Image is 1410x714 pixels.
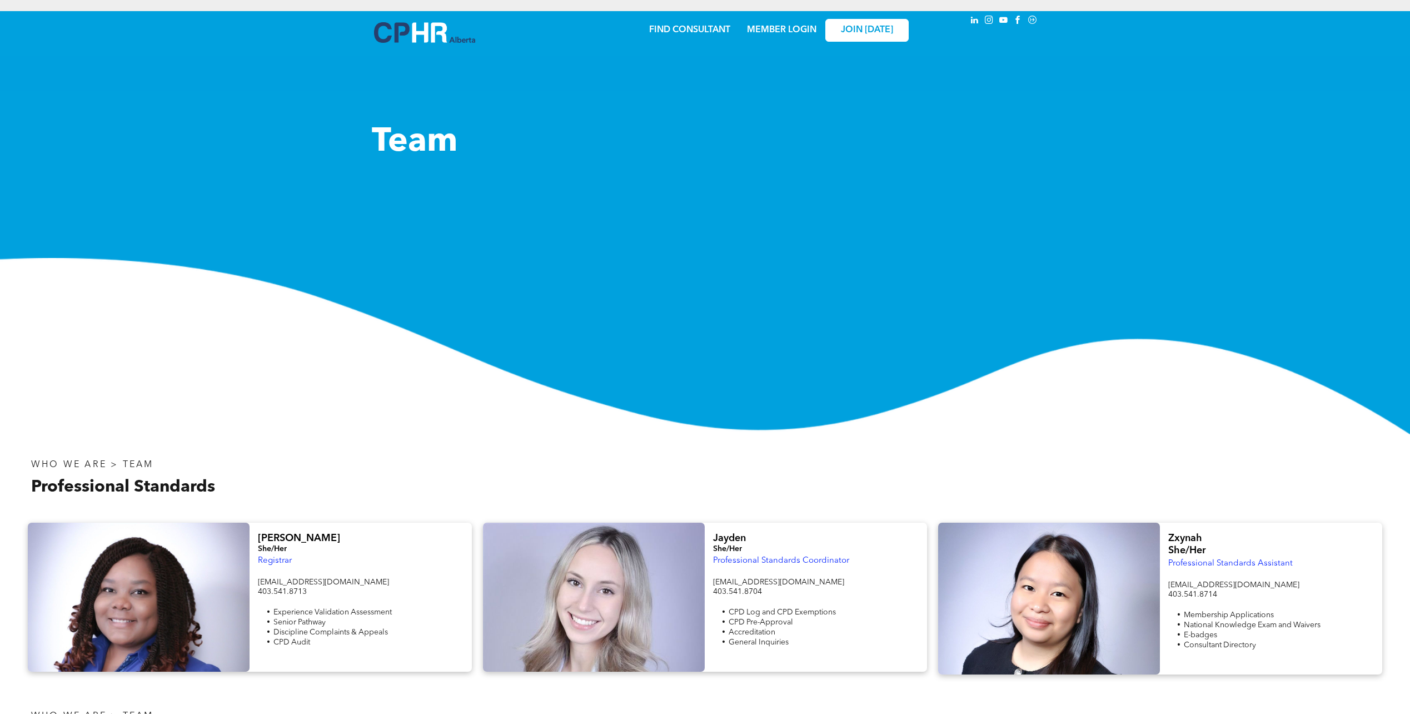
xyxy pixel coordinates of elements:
[1184,611,1274,619] span: Membership Applications
[713,557,849,565] span: Professional Standards Coordinator
[258,545,287,553] span: She/Her
[713,545,742,553] span: She/Her
[841,25,893,36] span: JOIN [DATE]
[649,26,730,34] a: FIND CONSULTANT
[729,628,775,636] span: Accreditation
[1168,559,1293,568] span: Professional Standards Assistant
[1012,14,1024,29] a: facebook
[825,19,909,42] a: JOIN [DATE]
[729,638,789,646] span: General Inquiries
[1168,533,1206,556] span: Zxynah She/Her
[1184,641,1256,649] span: Consultant Directory
[273,608,392,616] span: Experience Validation Assessment
[969,14,981,29] a: linkedin
[1027,14,1039,29] a: Social network
[729,618,793,626] span: CPD Pre-Approval
[713,533,746,543] span: Jayden
[998,14,1010,29] a: youtube
[1168,591,1217,598] span: 403.541.8714
[273,628,388,636] span: Discipline Complaints & Appeals
[372,126,457,159] span: Team
[273,638,310,646] span: CPD Audit
[273,618,326,626] span: Senior Pathway
[258,557,292,565] span: Registrar
[31,479,215,495] span: Professional Standards
[258,533,340,543] span: [PERSON_NAME]
[729,608,836,616] span: CPD Log and CPD Exemptions
[258,578,389,586] span: [EMAIL_ADDRESS][DOMAIN_NAME]
[1168,581,1299,589] span: [EMAIL_ADDRESS][DOMAIN_NAME]
[713,578,844,586] span: [EMAIL_ADDRESS][DOMAIN_NAME]
[1184,631,1217,639] span: E-badges
[713,588,762,596] span: 403.541.8704
[374,22,475,43] img: A blue and white logo for cp alberta
[983,14,995,29] a: instagram
[258,588,307,596] span: 403.541.8713
[747,26,816,34] a: MEMBER LOGIN
[1184,621,1321,629] span: National Knowledge Exam and Waivers
[31,460,153,469] span: WHO WE ARE > TEAM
